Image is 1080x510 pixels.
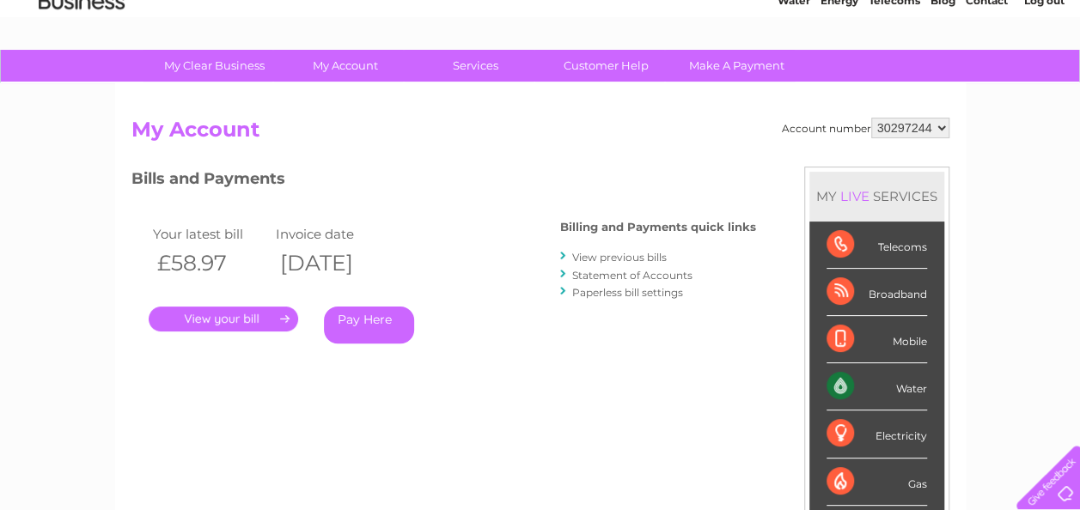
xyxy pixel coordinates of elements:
[143,50,285,82] a: My Clear Business
[931,73,955,86] a: Blog
[827,410,927,458] div: Electricity
[756,9,875,30] a: 0333 014 3131
[274,50,416,82] a: My Account
[827,316,927,363] div: Mobile
[135,9,947,83] div: Clear Business is a trading name of Verastar Limited (registered in [GEOGRAPHIC_DATA] No. 3667643...
[38,45,125,97] img: logo.png
[778,73,810,86] a: Water
[272,222,395,246] td: Invoice date
[837,188,873,204] div: LIVE
[827,458,927,506] div: Gas
[1023,73,1064,86] a: Log out
[405,50,546,82] a: Services
[535,50,677,82] a: Customer Help
[272,246,395,281] th: [DATE]
[827,269,927,316] div: Broadband
[966,73,1008,86] a: Contact
[324,307,414,343] a: Pay Here
[560,221,756,234] h4: Billing and Payments quick links
[149,307,298,331] a: .
[572,286,683,299] a: Paperless bill settings
[782,118,949,138] div: Account number
[821,73,858,86] a: Energy
[149,246,272,281] th: £58.97
[131,118,949,150] h2: My Account
[572,251,667,264] a: View previous bills
[149,222,272,246] td: Your latest bill
[666,50,808,82] a: Make A Payment
[827,363,927,410] div: Water
[131,167,756,197] h3: Bills and Payments
[809,172,944,221] div: MY SERVICES
[572,269,693,282] a: Statement of Accounts
[869,73,920,86] a: Telecoms
[827,222,927,269] div: Telecoms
